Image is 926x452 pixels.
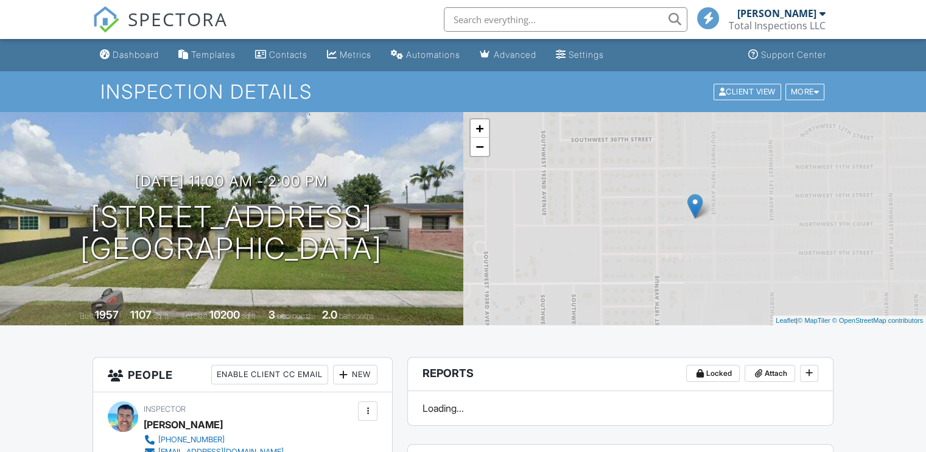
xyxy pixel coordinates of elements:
img: The Best Home Inspection Software - Spectora [93,6,119,33]
a: Contacts [250,44,312,66]
div: New [333,365,377,384]
span: SPECTORA [128,6,228,32]
div: Enable Client CC Email [211,365,328,384]
span: sq. ft. [153,311,170,320]
h1: [STREET_ADDRESS] [GEOGRAPHIC_DATA] [80,201,382,266]
div: 2.0 [322,308,337,321]
span: bedrooms [277,311,310,320]
div: | [773,316,926,326]
div: Dashboard [113,49,159,60]
div: Support Center [761,49,826,60]
a: Metrics [322,44,376,66]
span: sq.ft. [242,311,257,320]
a: Settings [551,44,609,66]
a: SPECTORA [93,16,228,42]
div: 3 [268,308,275,321]
div: Client View [714,83,781,100]
span: Inspector [144,404,186,414]
div: More [785,83,825,100]
a: © OpenStreetMap contributors [832,317,923,324]
a: [PHONE_NUMBER] [144,434,284,446]
a: Client View [712,87,784,96]
div: 1107 [130,308,152,321]
h3: People [93,358,392,392]
div: [PHONE_NUMBER] [158,435,225,445]
a: Zoom out [471,138,489,156]
h1: Inspection Details [100,81,826,102]
a: Automations (Basic) [386,44,465,66]
span: bathrooms [339,311,374,320]
div: Metrics [340,49,371,60]
a: Leaflet [776,317,796,324]
div: [PERSON_NAME] [737,7,816,19]
div: Contacts [269,49,307,60]
div: [PERSON_NAME] [144,415,223,434]
a: Dashboard [95,44,164,66]
div: Total Inspections LLC [729,19,826,32]
div: Settings [569,49,604,60]
span: Built [80,311,93,320]
div: Advanced [494,49,536,60]
a: © MapTiler [798,317,830,324]
h3: [DATE] 11:00 am - 2:00 pm [135,173,328,189]
div: 10200 [209,308,240,321]
div: Templates [191,49,236,60]
a: Zoom in [471,119,489,138]
span: Lot Size [182,311,208,320]
a: Advanced [475,44,541,66]
a: Support Center [743,44,831,66]
a: Templates [174,44,240,66]
div: Automations [406,49,460,60]
input: Search everything... [444,7,687,32]
div: 1957 [95,308,119,321]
